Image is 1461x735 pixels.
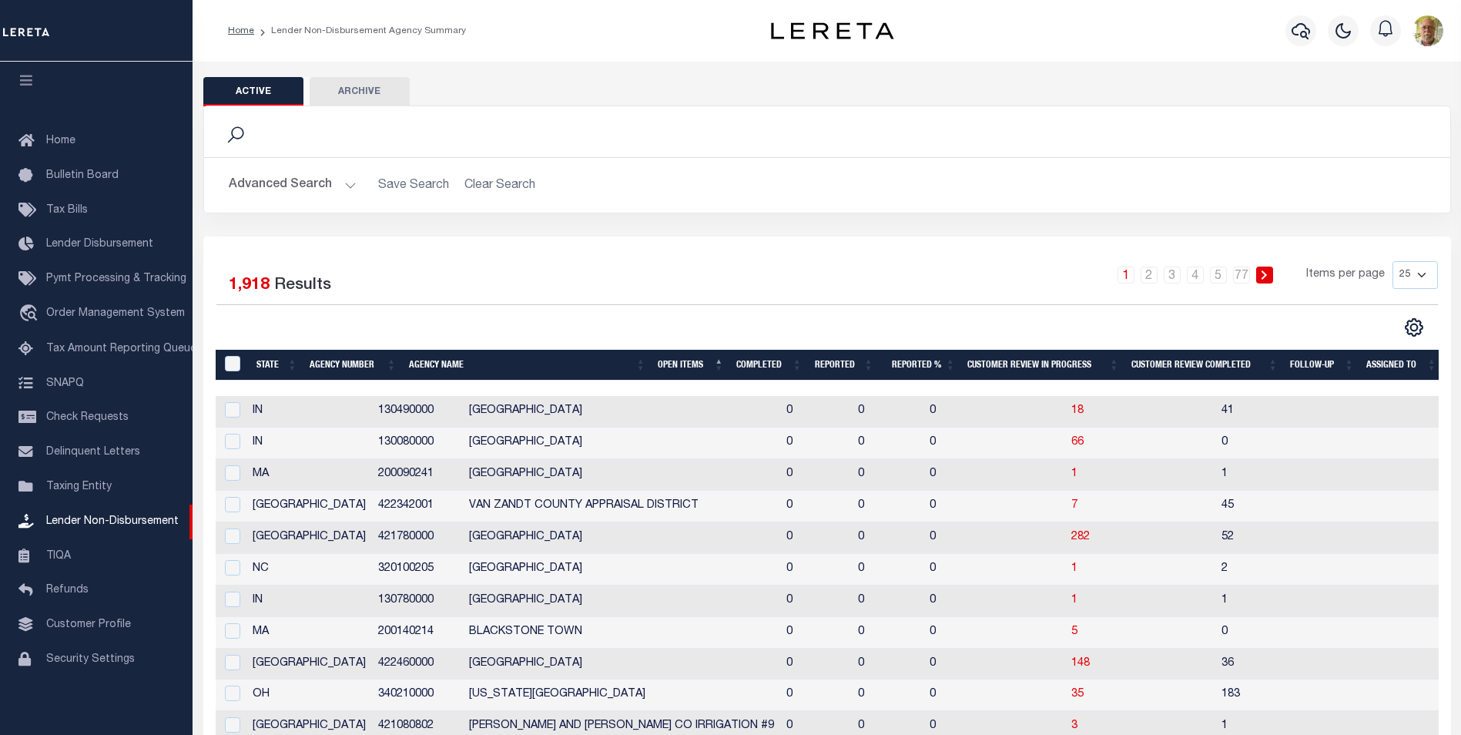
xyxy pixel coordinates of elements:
td: 36 [1215,649,1361,680]
span: Items per page [1306,267,1385,284]
a: 7 [1071,500,1077,511]
td: MA [246,459,372,491]
td: IN [246,586,372,617]
td: 0 [852,649,923,680]
td: 0 [780,649,852,680]
td: 422342001 [372,491,463,522]
span: Pymt Processing & Tracking [46,274,186,284]
td: 0 [923,522,990,554]
span: Refunds [46,585,89,596]
td: 130490000 [372,396,463,428]
td: [GEOGRAPHIC_DATA] [463,586,780,617]
th: Agency Number: activate to sort column ascending [303,350,403,381]
td: [GEOGRAPHIC_DATA] [246,522,372,554]
td: 130080000 [372,428,463,459]
a: 66 [1071,437,1084,448]
th: Customer Review Completed: activate to sort column ascending [1125,350,1284,381]
span: TIQA [46,550,71,561]
td: BLACKSTONE TOWN [463,617,780,649]
a: 4 [1187,267,1204,284]
td: 320100205 [372,554,463,586]
button: Active [203,77,303,106]
th: Assigned To: activate to sort column ascending [1360,350,1443,381]
a: 5 [1071,626,1077,637]
td: 0 [852,428,923,459]
button: Advanced Search [229,170,357,200]
label: Results [274,274,331,298]
span: Tax Amount Reporting Queue [46,344,196,354]
td: 0 [923,649,990,680]
td: 200140214 [372,617,463,649]
td: 0 [780,586,852,617]
td: 41 [1215,396,1361,428]
img: logo-dark.svg [771,22,894,39]
a: 77 [1233,267,1250,284]
td: 0 [852,459,923,491]
td: 0 [923,491,990,522]
td: 0 [852,522,923,554]
td: IN [246,396,372,428]
td: 183 [1215,680,1361,711]
i: travel_explore [18,304,43,324]
td: 0 [852,680,923,711]
a: 1 [1071,563,1077,574]
td: [GEOGRAPHIC_DATA] [246,491,372,522]
td: 0 [1215,617,1361,649]
span: 18 [1071,405,1084,416]
th: Follow-up: activate to sort column ascending [1284,350,1360,381]
a: 282 [1071,532,1090,542]
td: 0 [923,554,990,586]
td: 0 [852,491,923,522]
a: 1 [1071,595,1077,606]
td: 0 [852,617,923,649]
td: 0 [923,617,990,649]
a: 3 [1164,267,1181,284]
td: 0 [780,522,852,554]
td: 0 [923,459,990,491]
td: [GEOGRAPHIC_DATA] [463,554,780,586]
td: 0 [852,554,923,586]
td: 0 [923,680,990,711]
td: 200090241 [372,459,463,491]
a: 3 [1071,720,1077,731]
td: 0 [780,428,852,459]
a: 2 [1141,267,1158,284]
td: [GEOGRAPHIC_DATA] [463,649,780,680]
td: 0 [923,428,990,459]
td: 0 [1215,428,1361,459]
td: 0 [780,617,852,649]
a: 148 [1071,658,1090,669]
a: Home [228,26,254,35]
td: 421780000 [372,522,463,554]
a: 5 [1210,267,1227,284]
a: 1 [1118,267,1134,284]
td: 340210000 [372,680,463,711]
span: Lender Disbursement [46,239,153,250]
td: 0 [780,491,852,522]
th: MBACode [216,350,250,381]
th: Open Items: activate to sort column descending [652,350,730,381]
td: 0 [852,396,923,428]
td: [GEOGRAPHIC_DATA] [463,522,780,554]
li: Lender Non-Disbursement Agency Summary [254,24,466,38]
span: Bulletin Board [46,170,119,181]
td: 130780000 [372,586,463,617]
th: Reported %: activate to sort column ascending [880,350,961,381]
td: 422460000 [372,649,463,680]
td: 0 [852,586,923,617]
th: Reported: activate to sort column ascending [809,350,880,381]
td: 0 [780,554,852,586]
th: State: activate to sort column ascending [250,350,303,381]
span: Taxing Entity [46,482,112,492]
td: [GEOGRAPHIC_DATA] [463,396,780,428]
span: Security Settings [46,654,135,665]
span: Customer Profile [46,619,131,630]
td: 45 [1215,491,1361,522]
